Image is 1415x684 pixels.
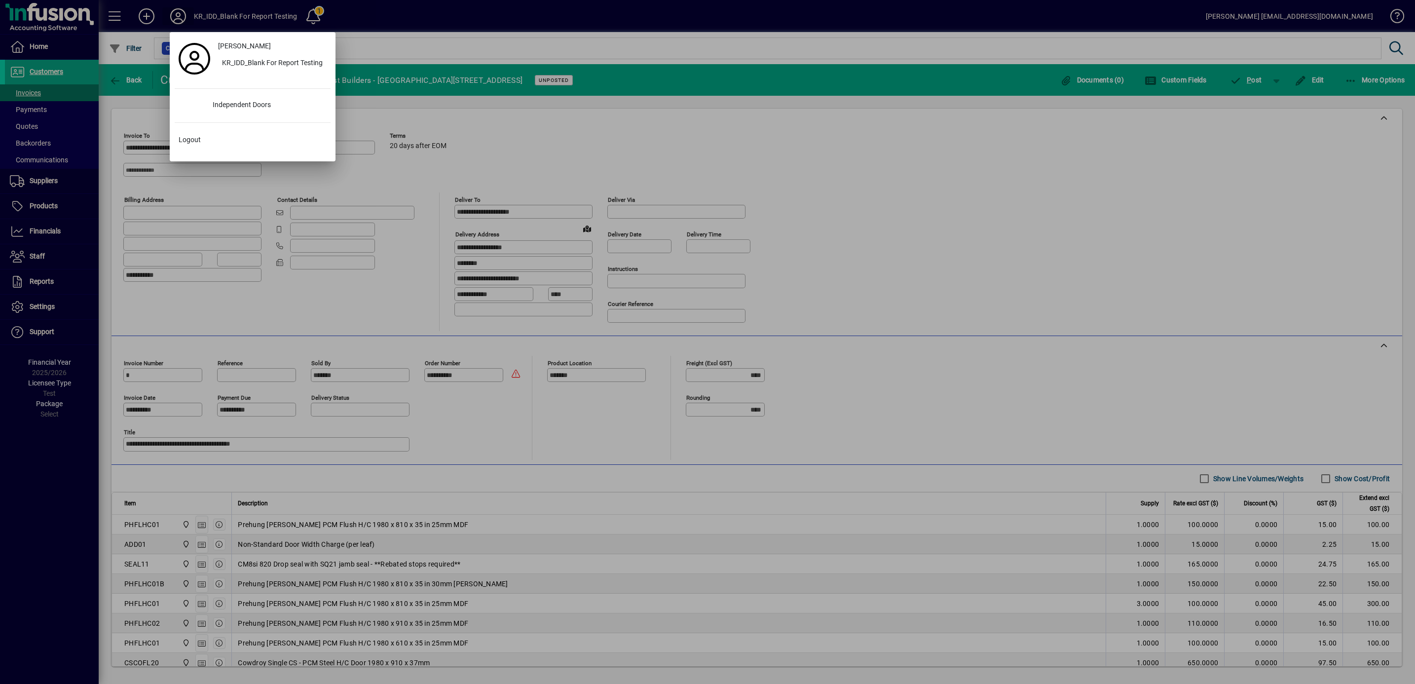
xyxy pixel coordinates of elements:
button: Logout [175,131,331,149]
span: Logout [179,135,201,145]
span: [PERSON_NAME] [218,41,271,51]
a: Profile [175,50,214,68]
div: Independent Doors [205,97,331,114]
button: KR_IDD_Blank For Report Testing [214,55,331,73]
a: [PERSON_NAME] [214,37,331,55]
button: Independent Doors [175,97,331,114]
